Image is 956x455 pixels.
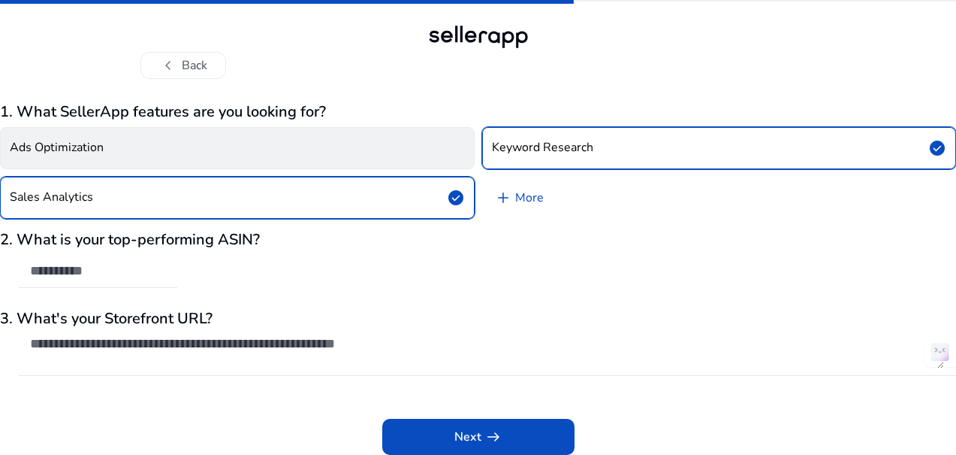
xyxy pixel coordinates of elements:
[484,428,502,446] span: arrow_right_alt
[159,56,177,74] span: chevron_left
[382,419,575,455] button: Nextarrow_right_alt
[492,141,593,155] h4: Keyword Research
[10,190,93,205] h4: Sales Analytics
[482,177,556,219] a: More
[454,428,502,446] span: Next
[140,52,226,79] button: chevron_leftBack
[10,141,104,155] h4: Ads Optimization
[494,189,512,207] span: add
[928,139,946,157] span: check_circle
[447,189,465,207] span: check_circle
